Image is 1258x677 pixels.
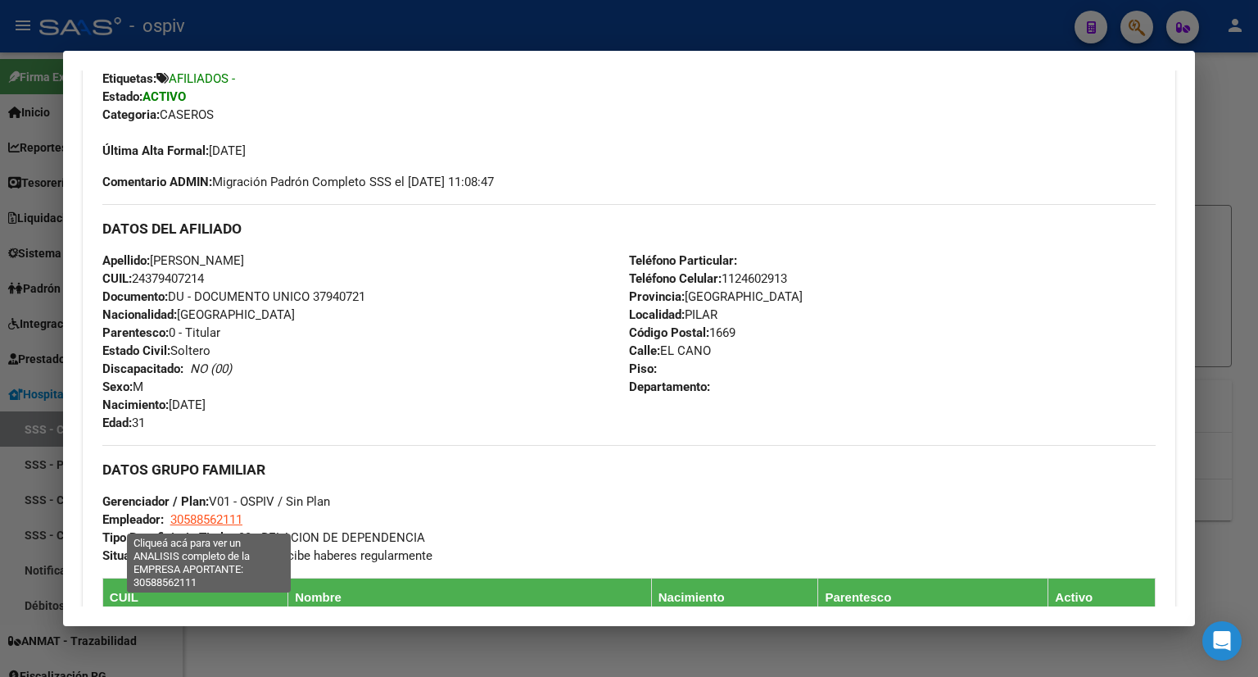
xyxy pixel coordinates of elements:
span: 0 - Recibe haberes regularmente [102,548,432,563]
h3: DATOS GRUPO FAMILIAR [102,461,1156,479]
strong: Apellido: [102,253,150,268]
strong: Nacionalidad: [102,307,177,322]
strong: Departamento: [629,379,710,394]
strong: Categoria: [102,107,160,122]
strong: Parentesco: [102,325,169,340]
strong: Código Postal: [629,325,709,340]
span: [GEOGRAPHIC_DATA] [102,307,295,322]
strong: Provincia: [629,289,685,304]
span: 24379407214 [102,271,204,286]
span: [PERSON_NAME] [102,253,244,268]
span: 31 [102,416,145,430]
strong: CUIL: [102,271,132,286]
span: M [102,379,143,394]
h3: DATOS DEL AFILIADO [102,220,1156,238]
strong: Empleador: [102,512,164,527]
span: [GEOGRAPHIC_DATA] [629,289,803,304]
span: 1124602913 [629,271,787,286]
strong: Estado Civil: [102,343,170,358]
span: Migración Padrón Completo SSS el [DATE] 11:08:47 [102,173,494,191]
span: DU - DOCUMENTO UNICO 37940721 [102,289,365,304]
strong: Situacion de Revista Titular: [102,548,257,563]
strong: Discapacitado: [102,361,183,376]
strong: Edad: [102,416,132,430]
strong: Teléfono Particular: [629,253,737,268]
div: Open Intercom Messenger [1202,621,1242,661]
span: [DATE] [102,143,246,158]
th: Activo [1048,579,1156,617]
th: CUIL [102,579,287,617]
th: Nombre [288,579,652,617]
span: 1669 [629,325,735,340]
div: CASEROS [102,106,1156,124]
strong: Documento: [102,289,168,304]
strong: Gerenciador / Plan: [102,494,209,509]
strong: Teléfono Celular: [629,271,722,286]
strong: Sexo: [102,379,133,394]
strong: Calle: [629,343,660,358]
strong: Piso: [629,361,657,376]
i: NO (00) [190,361,232,376]
span: 00 - RELACION DE DEPENDENCIA [102,530,425,545]
strong: ACTIVO [143,89,186,104]
span: EL CANO [629,343,711,358]
span: Soltero [102,343,210,358]
th: Nacimiento [651,579,818,617]
strong: Etiquetas: [102,71,156,86]
strong: Tipo Beneficiario Titular: [102,530,238,545]
span: PILAR [629,307,717,322]
span: AFILIADOS - [169,71,235,86]
strong: Estado: [102,89,143,104]
span: V01 - OSPIV / Sin Plan [102,494,330,509]
span: 0 - Titular [102,325,220,340]
span: [DATE] [102,398,206,412]
strong: Comentario ADMIN: [102,175,212,189]
strong: Localidad: [629,307,685,322]
span: 30588562111 [170,512,242,527]
th: Parentesco [818,579,1048,617]
strong: Última Alta Formal: [102,143,209,158]
strong: Nacimiento: [102,398,169,412]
